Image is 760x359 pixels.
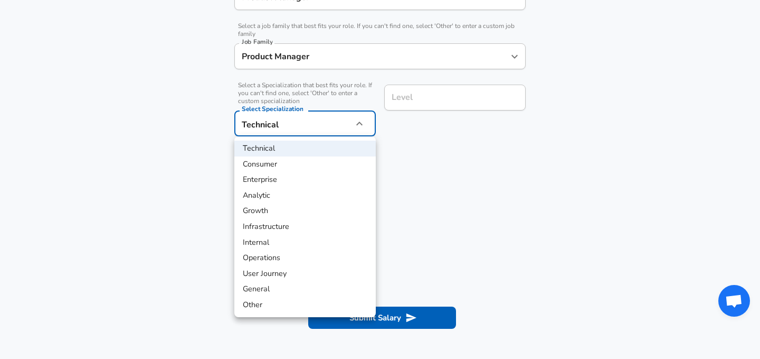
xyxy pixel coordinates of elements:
li: Technical [234,141,376,157]
li: Growth [234,203,376,219]
li: Consumer [234,157,376,172]
li: Internal [234,235,376,251]
div: Open chat [718,285,750,317]
li: Other [234,297,376,313]
li: Operations [234,250,376,266]
li: Infrastructure [234,219,376,235]
li: Enterprise [234,172,376,188]
li: Analytic [234,188,376,204]
li: User Journey [234,266,376,282]
li: General [234,281,376,297]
